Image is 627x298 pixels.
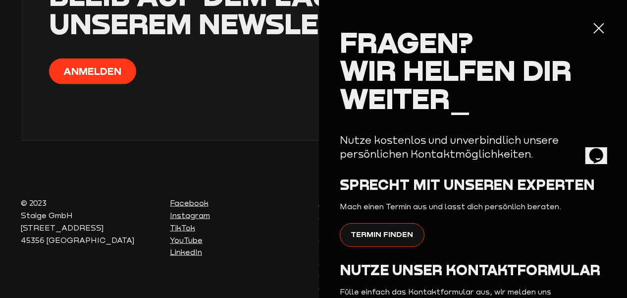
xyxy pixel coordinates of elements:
[340,176,595,193] span: Sprecht mit unseren Experten
[170,247,202,256] a: LinkedIn
[340,261,600,278] span: Nutze unser Kontaktformular
[351,228,413,240] span: Termin finden
[340,223,424,247] a: Termin finden
[49,59,136,84] button: Anmelden
[170,236,203,244] a: YouTube
[21,197,159,246] p: © 2023 Staige GmbH [STREET_ADDRESS] 45356 [GEOGRAPHIC_DATA]
[340,133,606,162] p: Nutze kostenlos und unverbindlich unsere persönlichen Kontaktmöglichkeiten.
[340,25,473,60] span: Fragen?
[170,223,195,232] a: TikTok
[585,134,617,164] iframe: chat widget
[170,211,210,220] a: Instagram
[340,200,587,213] p: Mach einen Termin aus und lasst dich persönlich beraten.
[340,53,572,116] span: Wir helfen dir weiter_
[199,6,415,41] span: Newsletter_
[170,198,209,207] a: Facebook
